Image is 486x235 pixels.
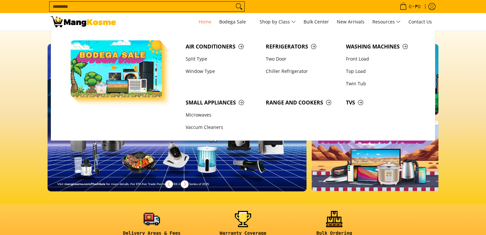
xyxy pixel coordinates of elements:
[71,40,162,97] img: Bodega Sale
[266,43,339,51] span: Refrigerators
[48,44,307,191] img: Desktop homepage 29339654 2507 42fb b9ff a0650d39e9ed
[304,19,329,25] span: Bulk Center
[51,16,116,27] img: Mang Kosme: Your Home Appliances Warehouse Sale Partner!
[186,43,259,51] span: Air Conditioners
[346,99,420,107] span: TVs
[263,53,343,65] a: Two Door
[178,177,192,191] button: Next
[182,121,263,134] a: Vaccum Cleaners
[343,96,423,109] a: TVs
[408,19,432,25] span: Contact Us
[343,40,423,53] a: Washing Machines
[182,96,263,109] a: Small Appliances
[216,13,255,31] a: Bodega Sale
[219,18,252,26] span: Bodega Sale
[182,109,263,121] a: Microwaves
[414,4,422,9] span: ₱0
[122,13,435,31] nav: Main Menu
[405,13,435,31] a: Contact Us
[346,43,420,51] span: Washing Machines
[182,40,263,53] a: Air Conditioners
[408,4,412,9] span: 0
[182,65,263,77] a: Window Type
[199,19,211,25] span: Home
[334,13,368,31] a: New Arrivals
[343,53,423,65] a: Front Load
[234,2,244,11] button: Search
[260,18,296,26] span: Shop by Class
[186,99,259,107] span: Small Appliances
[162,177,176,191] button: Previous
[263,65,343,77] a: Chiller Refrigerator
[369,13,404,31] a: Resources
[256,13,299,31] a: Shop by Class
[263,96,343,109] a: Range and Cookers
[182,53,263,65] a: Split Type
[337,19,364,25] span: New Arrivals
[263,40,343,53] a: Refrigerators
[266,99,339,107] span: Range and Cookers
[343,65,423,77] a: Top Load
[343,77,423,90] a: Twin Tub
[300,13,332,31] a: Bulk Center
[372,18,401,26] span: Resources
[195,13,215,31] a: Home
[398,3,422,10] span: •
